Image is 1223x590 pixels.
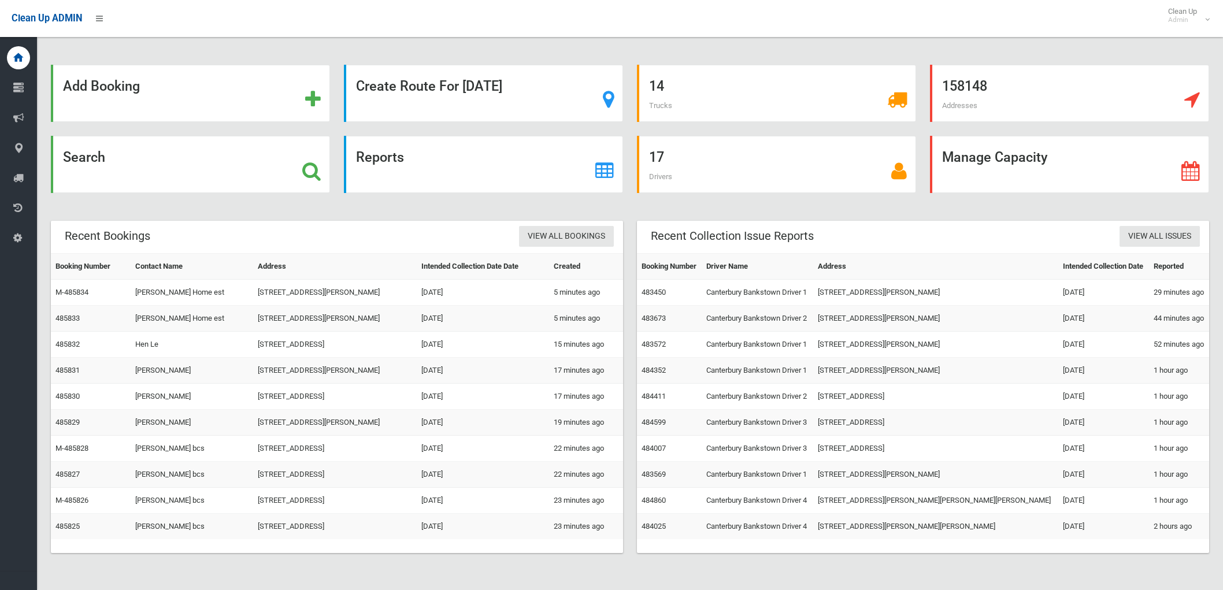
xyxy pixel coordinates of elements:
[637,254,702,280] th: Booking Number
[131,358,253,384] td: [PERSON_NAME]
[549,254,623,280] th: Created
[356,149,404,165] strong: Reports
[356,78,502,94] strong: Create Route For [DATE]
[12,13,82,24] span: Clean Up ADMIN
[549,462,623,488] td: 22 minutes ago
[131,436,253,462] td: [PERSON_NAME] bcs
[1058,410,1149,436] td: [DATE]
[649,78,664,94] strong: 14
[51,225,164,247] header: Recent Bookings
[642,366,666,374] a: 484352
[1149,280,1209,306] td: 29 minutes ago
[702,514,813,540] td: Canterbury Bankstown Driver 4
[1058,280,1149,306] td: [DATE]
[642,496,666,504] a: 484860
[253,306,417,332] td: [STREET_ADDRESS][PERSON_NAME]
[63,78,140,94] strong: Add Booking
[813,410,1058,436] td: [STREET_ADDRESS]
[649,101,672,110] span: Trucks
[253,488,417,514] td: [STREET_ADDRESS]
[813,384,1058,410] td: [STREET_ADDRESS]
[813,280,1058,306] td: [STREET_ADDRESS][PERSON_NAME]
[253,280,417,306] td: [STREET_ADDRESS][PERSON_NAME]
[702,306,813,332] td: Canterbury Bankstown Driver 2
[642,444,666,452] a: 484007
[417,436,549,462] td: [DATE]
[1149,306,1209,332] td: 44 minutes ago
[344,65,623,122] a: Create Route For [DATE]
[417,306,549,332] td: [DATE]
[1149,254,1209,280] th: Reported
[55,418,80,426] a: 485829
[702,410,813,436] td: Canterbury Bankstown Driver 3
[253,462,417,488] td: [STREET_ADDRESS]
[642,522,666,530] a: 484025
[1058,254,1149,280] th: Intended Collection Date
[642,288,666,296] a: 483450
[649,149,664,165] strong: 17
[253,358,417,384] td: [STREET_ADDRESS][PERSON_NAME]
[642,470,666,478] a: 483569
[549,280,623,306] td: 5 minutes ago
[702,280,813,306] td: Canterbury Bankstown Driver 1
[131,462,253,488] td: [PERSON_NAME] bcs
[253,410,417,436] td: [STREET_ADDRESS][PERSON_NAME]
[55,522,80,530] a: 485825
[549,358,623,384] td: 17 minutes ago
[1149,436,1209,462] td: 1 hour ago
[1058,436,1149,462] td: [DATE]
[549,410,623,436] td: 19 minutes ago
[51,136,330,193] a: Search
[642,392,666,400] a: 484411
[1149,462,1209,488] td: 1 hour ago
[131,280,253,306] td: [PERSON_NAME] Home est
[1058,306,1149,332] td: [DATE]
[131,306,253,332] td: [PERSON_NAME] Home est
[417,462,549,488] td: [DATE]
[131,514,253,540] td: [PERSON_NAME] bcs
[417,358,549,384] td: [DATE]
[702,332,813,358] td: Canterbury Bankstown Driver 1
[942,78,987,94] strong: 158148
[55,392,80,400] a: 485830
[637,136,916,193] a: 17 Drivers
[131,332,253,358] td: Hen Le
[1058,358,1149,384] td: [DATE]
[1149,358,1209,384] td: 1 hour ago
[253,514,417,540] td: [STREET_ADDRESS]
[55,496,88,504] a: M-485826
[1058,514,1149,540] td: [DATE]
[637,225,828,247] header: Recent Collection Issue Reports
[642,340,666,348] a: 483572
[253,436,417,462] td: [STREET_ADDRESS]
[642,314,666,322] a: 483673
[1058,488,1149,514] td: [DATE]
[1120,226,1200,247] a: View All Issues
[942,101,977,110] span: Addresses
[417,488,549,514] td: [DATE]
[930,136,1209,193] a: Manage Capacity
[63,149,105,165] strong: Search
[51,254,131,280] th: Booking Number
[702,254,813,280] th: Driver Name
[417,410,549,436] td: [DATE]
[55,444,88,452] a: M-485828
[813,462,1058,488] td: [STREET_ADDRESS][PERSON_NAME]
[813,358,1058,384] td: [STREET_ADDRESS][PERSON_NAME]
[55,314,80,322] a: 485833
[51,65,330,122] a: Add Booking
[1149,514,1209,540] td: 2 hours ago
[702,436,813,462] td: Canterbury Bankstown Driver 3
[55,366,80,374] a: 485831
[549,436,623,462] td: 22 minutes ago
[930,65,1209,122] a: 158148 Addresses
[417,254,549,280] th: Intended Collection Date Date
[702,384,813,410] td: Canterbury Bankstown Driver 2
[417,384,549,410] td: [DATE]
[1058,332,1149,358] td: [DATE]
[813,436,1058,462] td: [STREET_ADDRESS]
[1162,7,1209,24] span: Clean Up
[813,254,1058,280] th: Address
[55,470,80,478] a: 485827
[55,288,88,296] a: M-485834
